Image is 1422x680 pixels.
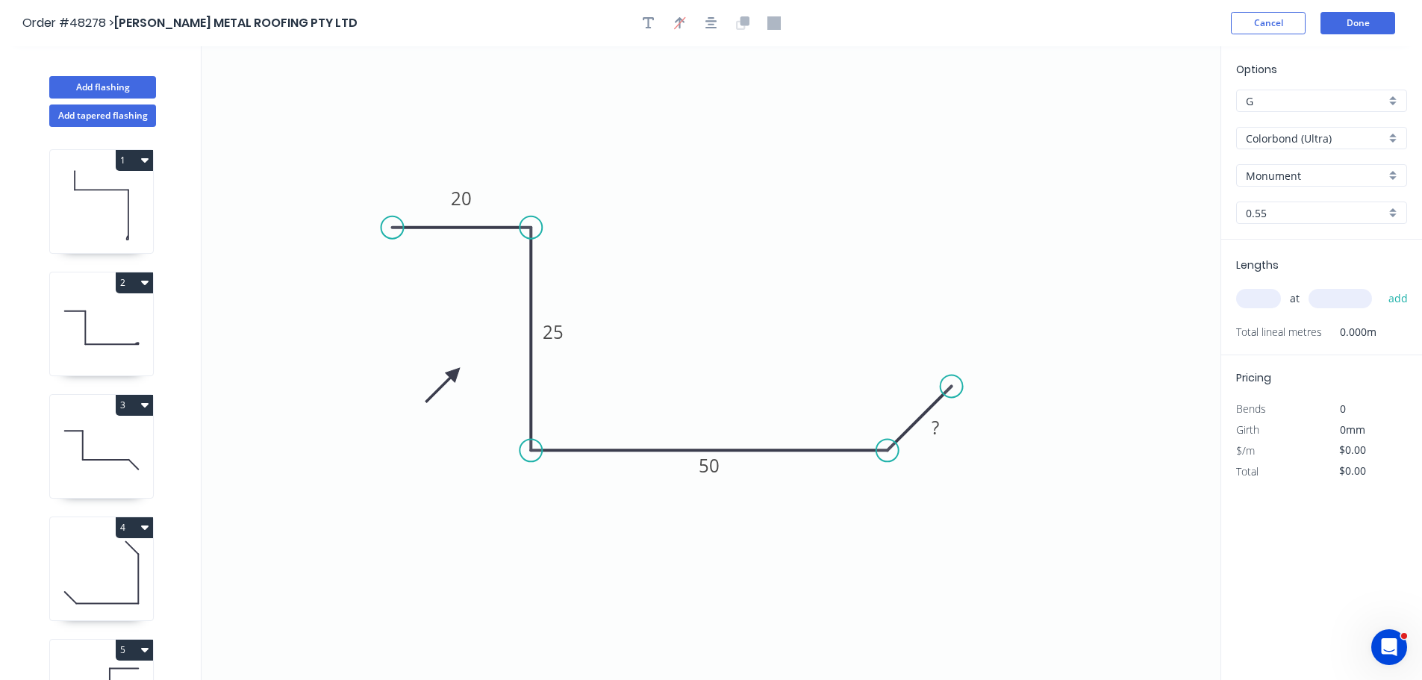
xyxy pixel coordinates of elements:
[1236,464,1259,478] span: Total
[22,14,114,31] span: Order #48278 >
[1246,131,1385,146] input: Material
[1381,286,1416,311] button: add
[1246,168,1385,184] input: Colour
[1322,322,1376,343] span: 0.000m
[1236,322,1322,343] span: Total lineal metres
[1236,370,1271,385] span: Pricing
[116,272,153,293] button: 2
[932,415,939,440] tspan: ?
[1236,422,1259,437] span: Girth
[1246,205,1385,221] input: Thickness
[451,186,472,210] tspan: 20
[116,395,153,416] button: 3
[116,517,153,538] button: 4
[699,453,720,478] tspan: 50
[114,14,358,31] span: [PERSON_NAME] METAL ROOFING PTY LTD
[1236,62,1277,77] span: Options
[1290,288,1300,309] span: at
[49,105,156,127] button: Add tapered flashing
[1371,629,1407,665] iframe: Intercom live chat
[116,640,153,661] button: 5
[1340,422,1365,437] span: 0mm
[1246,93,1385,109] input: Price level
[1320,12,1395,34] button: Done
[1236,443,1255,458] span: $/m
[49,76,156,99] button: Add flashing
[1236,258,1279,272] span: Lengths
[116,150,153,171] button: 1
[1340,402,1346,416] span: 0
[1231,12,1306,34] button: Cancel
[543,319,564,344] tspan: 25
[1236,402,1266,416] span: Bends
[202,46,1220,680] svg: 0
